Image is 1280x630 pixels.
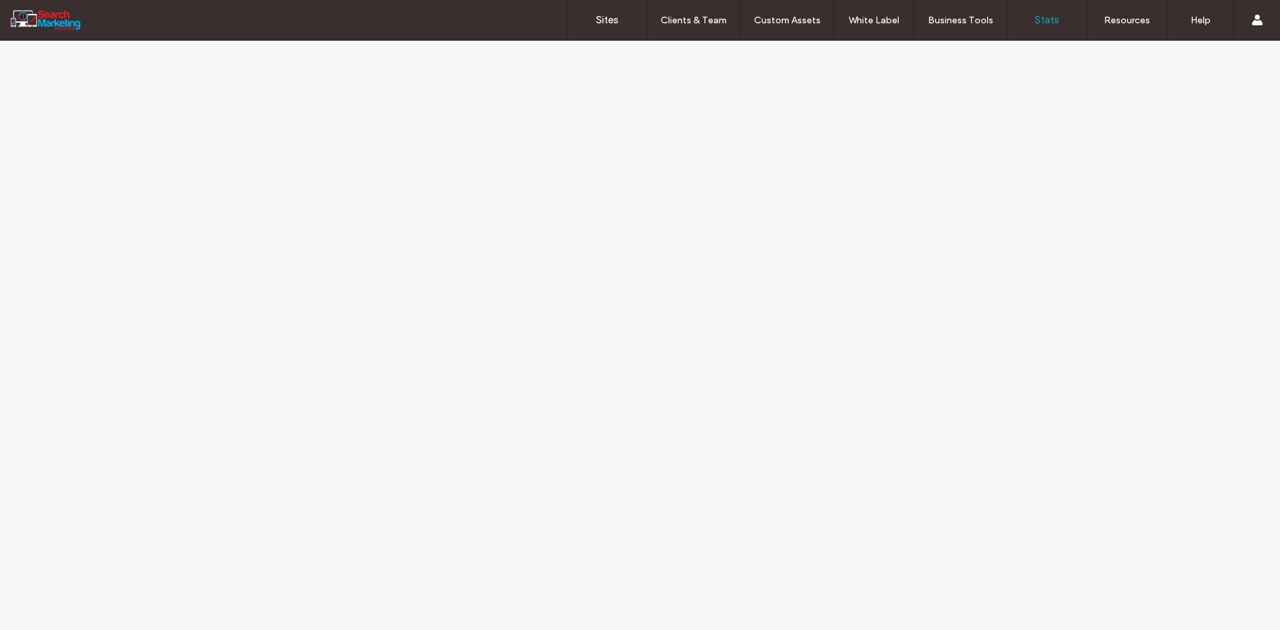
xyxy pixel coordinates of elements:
label: Stats [1035,14,1059,26]
label: White Label [849,15,899,26]
label: Custom Assets [754,15,821,26]
label: Clients & Team [661,15,727,26]
label: Resources [1104,15,1150,26]
label: Business Tools [928,15,993,26]
label: Help [1191,15,1211,26]
label: Sites [596,14,619,26]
